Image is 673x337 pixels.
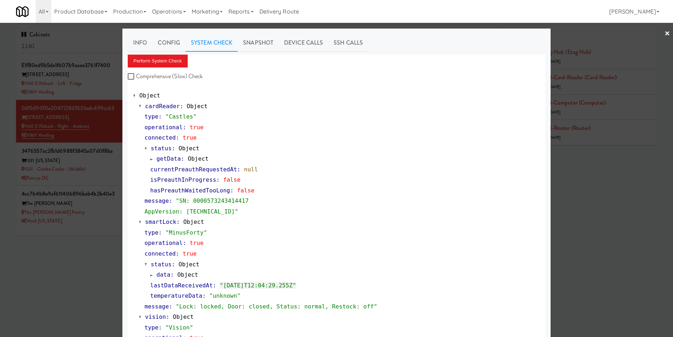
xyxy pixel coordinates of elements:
[176,250,179,257] span: :
[150,187,230,194] span: hasPreauthWaitedTooLong
[157,155,181,162] span: getData
[230,187,234,194] span: :
[145,229,158,236] span: type
[150,176,216,183] span: isPreauthInProgress
[202,292,206,299] span: :
[176,218,180,225] span: :
[170,271,174,278] span: :
[150,166,237,173] span: currentPreauthRequestedAt
[145,124,183,131] span: operational
[223,176,241,183] span: false
[187,103,207,110] span: Object
[279,34,328,52] a: Device Calls
[244,166,258,173] span: null
[151,261,172,268] span: status
[183,250,197,257] span: true
[145,303,169,310] span: message
[213,282,216,289] span: :
[216,176,220,183] span: :
[145,113,158,120] span: type
[237,166,241,173] span: :
[128,55,188,67] button: Perform System Check
[183,134,197,141] span: true
[183,218,204,225] span: Object
[128,34,152,52] a: Info
[158,113,162,120] span: :
[165,324,193,331] span: "Vision"
[166,313,169,320] span: :
[140,92,160,99] span: Object
[237,187,254,194] span: false
[176,303,378,310] span: "Lock: locked, Door: closed, Status: normal, Restock: off"
[172,145,175,152] span: :
[152,34,186,52] a: Config
[145,197,169,204] span: message
[145,313,166,320] span: vision
[145,218,177,225] span: smartLock
[150,282,213,289] span: lastDataReceivedAt
[169,303,172,310] span: :
[238,34,279,52] a: Snapshot
[178,145,199,152] span: Object
[16,5,29,18] img: Micromart
[328,34,368,52] a: SSH Calls
[209,292,241,299] span: "unknown"
[145,240,183,246] span: operational
[128,71,203,82] label: Comprehensive (Slow) Check
[158,324,162,331] span: :
[190,124,204,131] span: true
[169,197,172,204] span: :
[157,271,171,278] span: data
[183,240,186,246] span: :
[165,113,197,120] span: "Castles"
[177,271,198,278] span: Object
[145,134,176,141] span: connected
[172,261,175,268] span: :
[178,261,199,268] span: Object
[145,250,176,257] span: connected
[150,292,202,299] span: temperatureData
[188,155,208,162] span: Object
[181,155,184,162] span: :
[183,124,186,131] span: :
[128,74,136,80] input: Comprehensive (Slow) Check
[664,23,670,45] a: ×
[158,229,162,236] span: :
[151,145,172,152] span: status
[165,229,207,236] span: "MinusForty"
[220,282,296,289] span: "[DATE]T12:04:29.255Z"
[145,103,180,110] span: cardReader
[145,197,249,215] span: "SN: 0000573243414417 AppVersion: [TECHNICAL_ID]"
[176,134,179,141] span: :
[180,103,183,110] span: :
[190,240,204,246] span: true
[186,34,238,52] a: System Check
[145,324,158,331] span: type
[173,313,193,320] span: Object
